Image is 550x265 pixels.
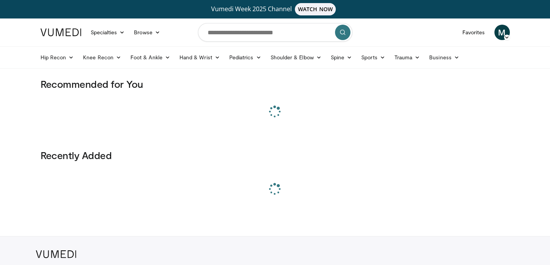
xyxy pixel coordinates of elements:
a: M [494,25,510,40]
span: WATCH NOW [295,3,336,15]
a: Hip Recon [36,50,79,65]
h3: Recently Added [41,149,510,161]
input: Search topics, interventions [198,23,352,42]
a: Favorites [458,25,490,40]
h3: Recommended for You [41,78,510,90]
a: Spine [326,50,357,65]
a: Business [425,50,464,65]
a: Foot & Ankle [126,50,175,65]
a: Sports [357,50,390,65]
a: Browse [129,25,165,40]
img: VuMedi Logo [41,29,81,36]
a: Knee Recon [78,50,126,65]
a: Pediatrics [225,50,266,65]
a: Shoulder & Elbow [266,50,326,65]
a: Specialties [86,25,130,40]
a: Trauma [390,50,425,65]
img: VuMedi Logo [36,250,76,258]
a: Vumedi Week 2025 ChannelWATCH NOW [42,3,509,15]
a: Hand & Wrist [175,50,225,65]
